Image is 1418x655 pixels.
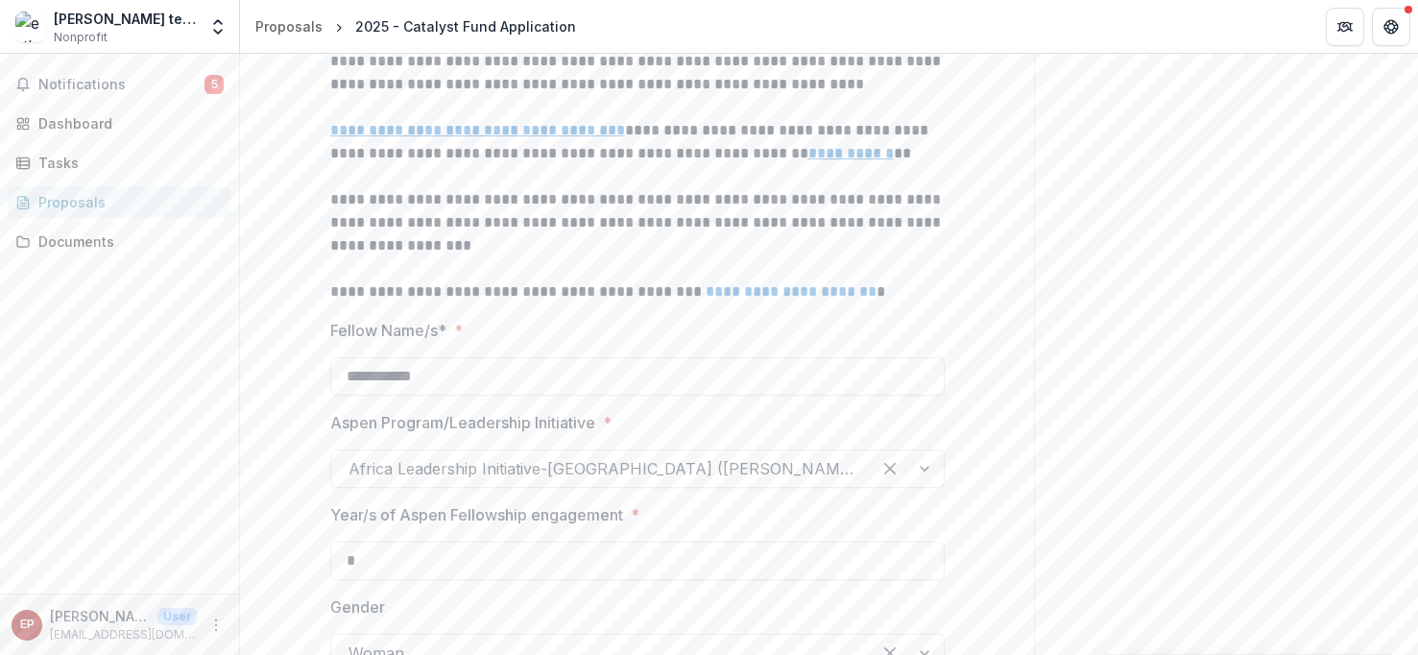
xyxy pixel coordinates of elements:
p: [PERSON_NAME] [50,606,150,626]
nav: breadcrumb [248,12,584,40]
a: Documents [8,226,231,257]
span: 5 [204,75,224,94]
div: Proposals [38,192,216,212]
button: Notifications5 [8,69,231,100]
p: Year/s of Aspen Fellowship engagement [330,503,623,526]
img: esther test org [15,12,46,42]
div: Proposals [255,16,323,36]
button: Open entity switcher [204,8,231,46]
div: 2025 - Catalyst Fund Application [355,16,576,36]
span: Notifications [38,77,204,93]
p: Fellow Name/s* [330,319,446,342]
div: Clear selected options [875,453,905,484]
a: Proposals [8,186,231,218]
div: Documents [38,231,216,252]
p: User [157,608,197,625]
a: Tasks [8,147,231,179]
div: [PERSON_NAME] test org [54,9,197,29]
button: More [204,614,228,637]
div: Tasks [38,153,216,173]
button: Get Help [1372,8,1410,46]
a: Dashboard [8,108,231,139]
a: Proposals [248,12,330,40]
p: Aspen Program/Leadership Initiative [330,411,595,434]
button: Partners [1326,8,1364,46]
p: Gender [330,595,385,619]
p: [EMAIL_ADDRESS][DOMAIN_NAME] [50,626,197,643]
div: esther park [20,619,35,631]
div: Dashboard [38,113,216,133]
span: Nonprofit [54,29,108,46]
